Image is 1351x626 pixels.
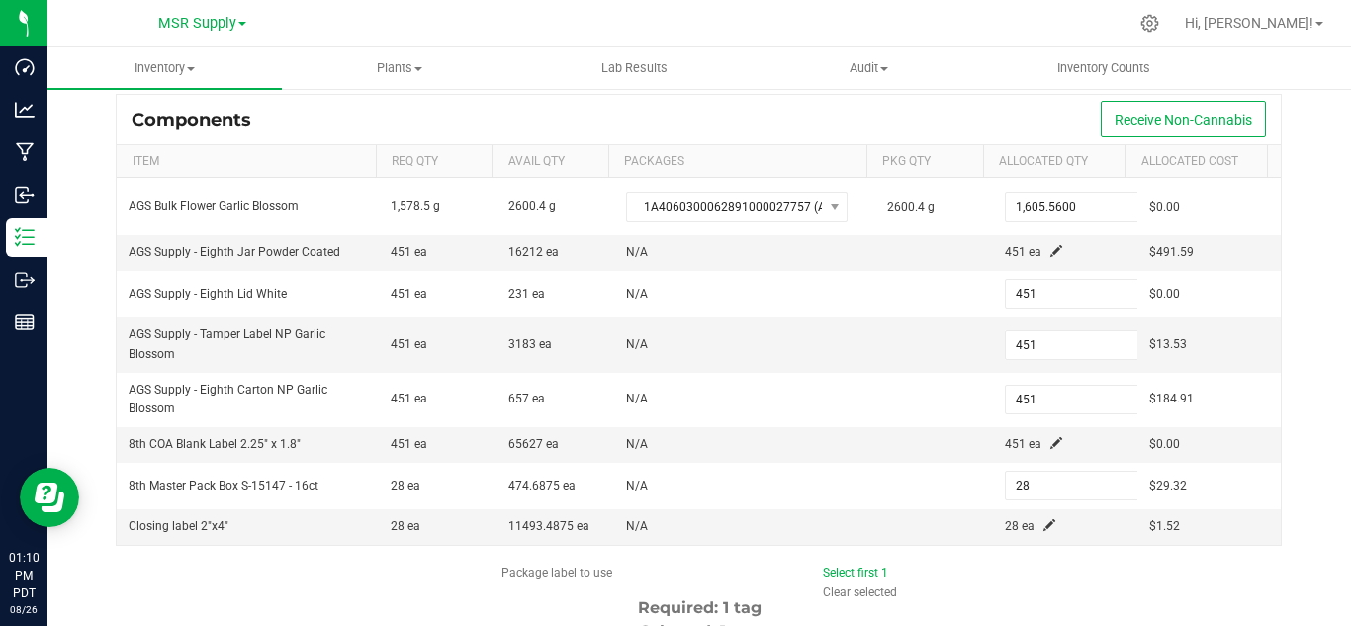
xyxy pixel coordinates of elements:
span: N/A [626,519,648,533]
a: Plants [282,47,516,89]
span: 2600.4 g [508,199,556,213]
th: Pkg Qty [866,145,983,179]
span: 451 ea [1005,437,1041,451]
a: Lab Results [516,47,751,89]
span: N/A [626,392,648,405]
span: N/A [626,245,648,259]
span: $1.52 [1149,519,1180,533]
span: 451 ea [391,392,427,405]
a: Audit [752,47,986,89]
span: Inventory Counts [1031,59,1177,77]
span: AGS Supply - Eighth Jar Powder Coated [129,245,340,259]
span: Closing label 2"x4" [129,519,228,533]
span: 451 ea [1005,245,1041,259]
span: N/A [626,479,648,492]
span: 11493.4875 ea [508,519,589,533]
span: Lab Results [575,59,694,77]
inline-svg: Dashboard [15,57,35,77]
span: 8th Master Pack Box S-15147 - 16ct [129,479,318,492]
span: Receive Non-Cannabis [1115,112,1252,128]
span: AGS Bulk Flower Garlic Blossom [129,199,299,213]
div: Required: 1 tag [501,596,897,620]
th: Packages [608,145,866,179]
th: Item [117,145,375,179]
span: 451 ea [391,245,427,259]
p: 08/26 [9,602,39,617]
span: 1,578.5 g [391,199,440,213]
span: Plants [283,59,515,77]
th: Avail Qty [492,145,608,179]
span: 28 ea [1005,519,1035,533]
span: 657 ea [508,392,545,405]
inline-svg: Inventory [15,227,35,247]
span: $0.00 [1149,437,1180,451]
span: Audit [753,59,985,77]
span: AGS Supply - Tamper Label NP Garlic Blossom [129,327,325,360]
a: Inventory Counts [986,47,1220,89]
span: 474.6875 ea [508,479,576,492]
span: N/A [626,437,648,451]
button: Receive Non-Cannabis [1101,101,1266,137]
span: $0.00 [1149,287,1180,301]
span: $29.32 [1149,479,1187,492]
span: 451 ea [391,337,427,351]
th: Allocated Qty [983,145,1126,179]
span: 8th COA Blank Label 2.25" x 1.8" [129,437,301,451]
span: 2600.4 g [887,200,935,214]
th: Allocated Cost [1125,145,1267,179]
span: $0.00 [1149,200,1180,214]
iframe: Resource center [20,468,79,527]
span: 1A4060300062891000027757 (AGS2-0027-34) [627,193,822,221]
a: Clear selected [823,585,897,599]
div: Components [132,109,266,131]
span: N/A [626,337,648,351]
span: $184.91 [1149,392,1194,405]
span: AGS Supply - Eighth Carton NP Garlic Blossom [129,383,327,415]
th: Req Qty [376,145,493,179]
span: 3183 ea [508,337,552,351]
span: MSR Supply [158,15,236,32]
span: 28 ea [391,519,420,533]
span: AGS Supply - Eighth Lid White [129,287,287,301]
a: Select first 1 [823,566,888,580]
span: Inventory [47,59,282,77]
span: 16212 ea [508,245,559,259]
a: Inventory [47,47,282,89]
inline-svg: Manufacturing [15,142,35,162]
inline-svg: Inbound [15,185,35,205]
span: 65627 ea [508,437,559,451]
span: 451 ea [391,287,427,301]
span: 231 ea [508,287,545,301]
span: Hi, [PERSON_NAME]! [1185,15,1313,31]
span: $13.53 [1149,337,1187,351]
span: 451 ea [391,437,427,451]
inline-svg: Outbound [15,270,35,290]
span: $491.59 [1149,245,1194,259]
span: N/A [626,287,648,301]
p: 01:10 PM PDT [9,549,39,602]
inline-svg: Reports [15,313,35,332]
span: 28 ea [391,479,420,492]
div: Manage settings [1137,14,1162,33]
inline-svg: Analytics [15,100,35,120]
span: Package label to use [501,566,612,580]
